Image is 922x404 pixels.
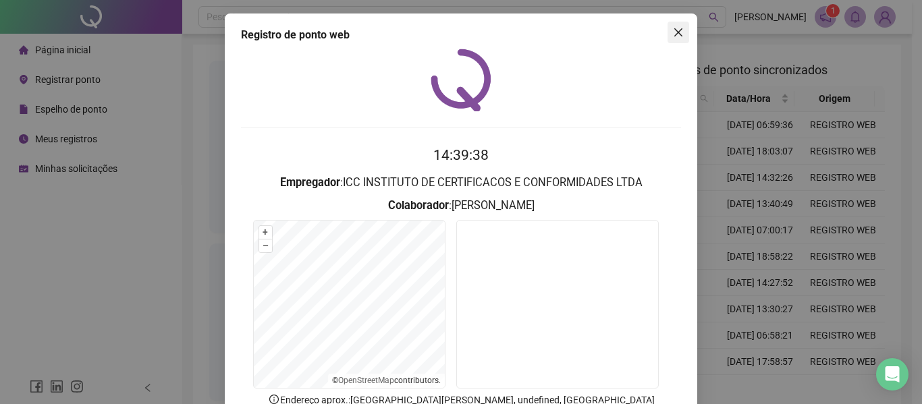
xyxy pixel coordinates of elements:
[332,376,441,385] li: © contributors.
[433,147,489,163] time: 14:39:38
[388,199,449,212] strong: Colaborador
[668,22,689,43] button: Close
[241,27,681,43] div: Registro de ponto web
[280,176,340,189] strong: Empregador
[241,197,681,214] h3: : [PERSON_NAME]
[338,376,394,385] a: OpenStreetMap
[259,226,272,239] button: +
[259,239,272,252] button: –
[241,174,681,192] h3: : ICC INSTITUTO DE CERTIFICACOS E CONFORMIDADES LTDA
[673,27,684,38] span: close
[431,49,491,111] img: QRPoint
[876,358,909,391] div: Open Intercom Messenger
